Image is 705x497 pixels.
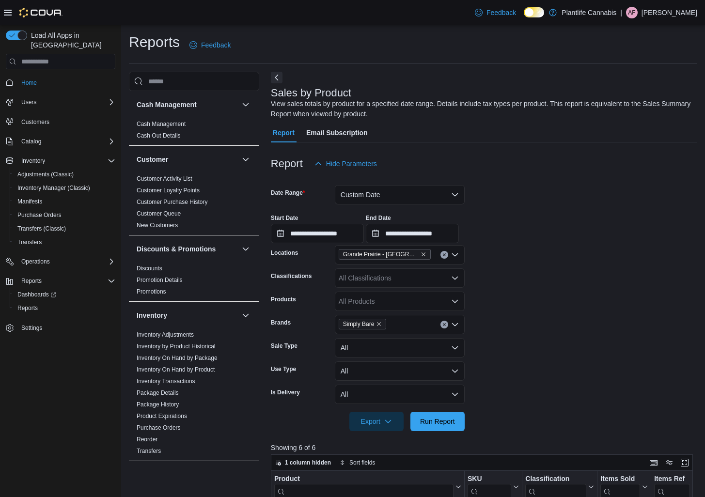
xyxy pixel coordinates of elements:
[271,158,303,170] h3: Report
[19,8,63,17] img: Cova
[137,436,157,443] a: Reorder
[17,155,49,167] button: Inventory
[17,184,90,192] span: Inventory Manager (Classic)
[349,412,404,431] button: Export
[17,275,46,287] button: Reports
[271,365,296,373] label: Use Type
[271,189,305,197] label: Date Range
[17,291,56,298] span: Dashboards
[137,447,161,455] span: Transfers
[17,322,115,334] span: Settings
[366,224,459,243] input: Press the down key to open a popover containing a calendar.
[17,275,115,287] span: Reports
[285,459,331,466] span: 1 column hidden
[14,289,60,300] a: Dashboards
[271,99,692,119] div: View sales totals by product for a specified date range. Details include tax types per product. T...
[240,99,251,110] button: Cash Management
[471,3,520,22] a: Feedback
[306,123,368,142] span: Email Subscription
[654,475,690,484] div: Items Ref
[326,159,377,169] span: Hide Parameters
[137,244,238,254] button: Discounts & Promotions
[21,324,42,332] span: Settings
[339,319,387,329] span: Simply Bare
[273,123,295,142] span: Report
[17,171,74,178] span: Adjustments (Classic)
[17,225,66,233] span: Transfers (Classic)
[10,301,119,315] button: Reports
[137,210,181,217] span: Customer Queue
[336,457,379,468] button: Sort fields
[137,120,186,128] span: Cash Management
[17,136,115,147] span: Catalog
[17,96,40,108] button: Users
[10,222,119,235] button: Transfers (Classic)
[137,244,216,254] h3: Discounts & Promotions
[137,121,186,127] a: Cash Management
[440,321,448,328] button: Clear input
[137,401,179,408] a: Package History
[451,251,459,259] button: Open list of options
[137,221,178,229] span: New Customers
[451,274,459,282] button: Open list of options
[137,132,181,139] a: Cash Out Details
[186,35,235,55] a: Feedback
[137,311,238,320] button: Inventory
[129,263,259,301] div: Discounts & Promotions
[14,182,115,194] span: Inventory Manager (Classic)
[17,116,115,128] span: Customers
[21,118,49,126] span: Customers
[271,457,335,468] button: 1 column hidden
[600,475,640,484] div: Items Sold
[137,342,216,350] span: Inventory by Product Historical
[17,256,115,267] span: Operations
[14,196,46,207] a: Manifests
[137,199,208,205] a: Customer Purchase History
[2,135,119,148] button: Catalog
[335,338,465,357] button: All
[14,302,115,314] span: Reports
[628,7,635,18] span: AF
[451,321,459,328] button: Open list of options
[335,385,465,404] button: All
[129,32,180,52] h1: Reports
[137,377,195,385] span: Inventory Transactions
[271,72,282,83] button: Next
[17,304,38,312] span: Reports
[137,401,179,408] span: Package History
[376,321,382,327] button: Remove Simply Bare from selection in this group
[486,8,516,17] span: Feedback
[343,249,419,259] span: Grande Prairie - [GEOGRAPHIC_DATA]
[137,288,166,295] span: Promotions
[366,214,391,222] label: End Date
[335,361,465,381] button: All
[271,443,697,452] p: Showing 6 of 6
[14,182,94,194] a: Inventory Manager (Classic)
[17,136,45,147] button: Catalog
[17,76,115,88] span: Home
[271,87,351,99] h3: Sales by Product
[137,331,194,338] a: Inventory Adjustments
[343,319,375,329] span: Simply Bare
[129,118,259,145] div: Cash Management
[21,138,41,145] span: Catalog
[562,7,616,18] p: Plantlife Cannabis
[648,457,659,468] button: Keyboard shortcuts
[663,457,675,468] button: Display options
[524,7,544,17] input: Dark Mode
[137,198,208,206] span: Customer Purchase History
[137,378,195,385] a: Inventory Transactions
[137,435,157,443] span: Reorder
[17,155,115,167] span: Inventory
[2,154,119,168] button: Inventory
[339,249,431,260] span: Grande Prairie - Cobblestone
[129,329,259,461] div: Inventory
[137,424,181,432] span: Purchase Orders
[137,354,218,362] span: Inventory On Hand by Package
[17,198,42,205] span: Manifests
[421,251,426,257] button: Remove Grande Prairie - Cobblestone from selection in this group
[137,448,161,454] a: Transfers
[17,77,41,89] a: Home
